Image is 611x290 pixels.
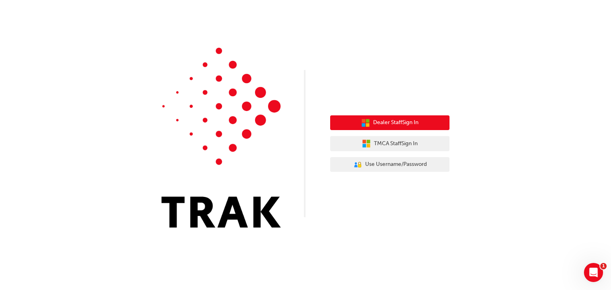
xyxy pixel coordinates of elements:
span: TMCA Staff Sign In [374,139,418,148]
button: Dealer StaffSign In [330,115,449,130]
button: TMCA StaffSign In [330,136,449,151]
span: Use Username/Password [365,160,427,169]
button: Use Username/Password [330,157,449,172]
img: Trak [162,48,281,228]
span: 1 [600,263,607,269]
span: Dealer Staff Sign In [373,118,418,127]
iframe: Intercom live chat [584,263,603,282]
